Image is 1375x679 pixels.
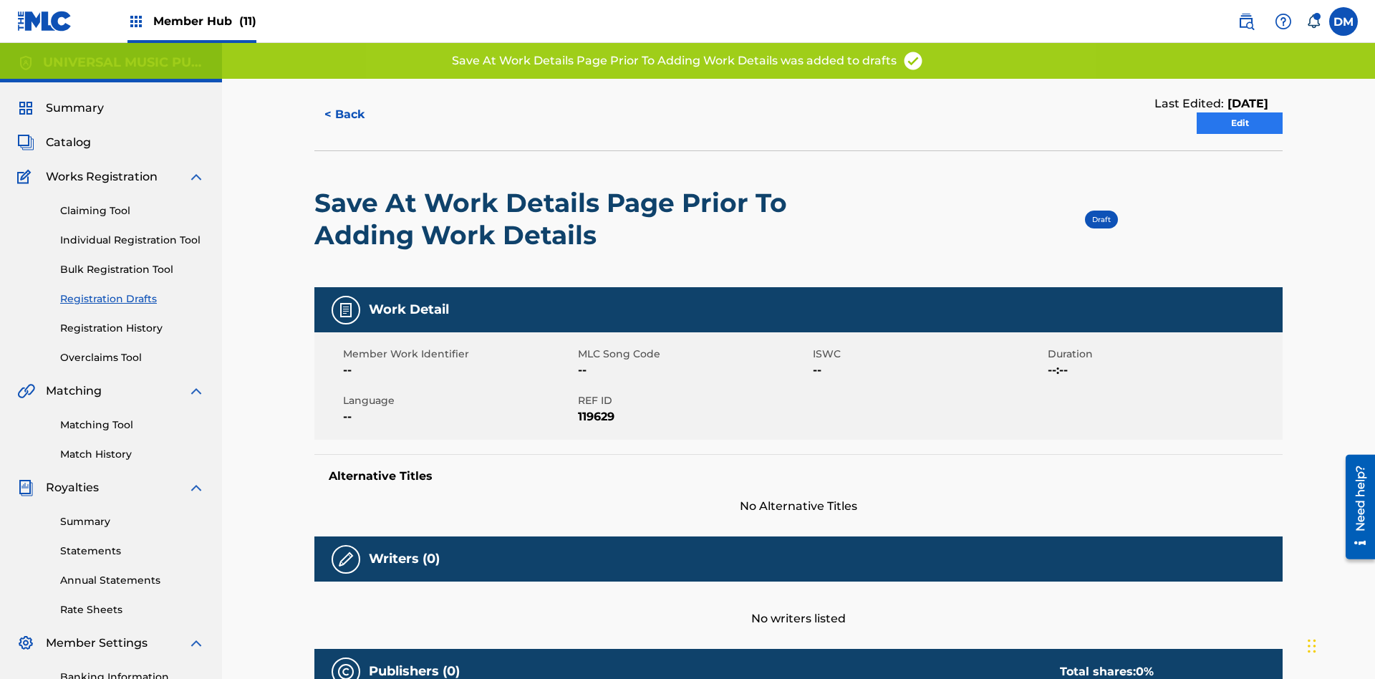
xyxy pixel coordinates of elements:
p: Save At Work Details Page Prior To Adding Work Details was added to drafts [452,52,897,69]
div: User Menu [1329,7,1358,36]
img: Royalties [17,479,34,496]
img: Member Settings [17,635,34,652]
a: Public Search [1232,7,1260,36]
span: Royalties [46,479,99,496]
iframe: Resource Center [1335,449,1375,567]
span: ISWC [813,347,1044,362]
span: Member Work Identifier [343,347,574,362]
a: Matching Tool [60,418,205,433]
a: Annual Statements [60,573,205,588]
span: -- [578,362,809,379]
a: SummarySummary [17,100,104,117]
a: Statements [60,544,205,559]
a: Bulk Registration Tool [60,262,205,277]
a: Rate Sheets [60,602,205,617]
span: Catalog [46,134,91,151]
a: Claiming Tool [60,203,205,218]
a: Individual Registration Tool [60,233,205,248]
span: No Alternative Titles [314,498,1283,515]
span: 119629 [578,408,809,425]
span: --:-- [1048,362,1279,379]
span: Draft [1092,215,1111,224]
a: CatalogCatalog [17,134,91,151]
span: -- [343,408,574,425]
img: access [902,50,924,72]
a: Match History [60,447,205,462]
span: (11) [239,14,256,28]
h5: Work Detail [369,302,449,318]
div: Notifications [1306,14,1321,29]
h2: Save At Work Details Page Prior To Adding Work Details [314,187,895,251]
iframe: Chat Widget [1303,610,1375,679]
div: Last Edited: [1154,95,1268,112]
span: -- [813,362,1044,379]
span: Language [343,393,574,408]
button: < Back [314,97,400,133]
img: Works Registration [17,168,36,186]
span: Duration [1048,347,1279,362]
img: Writers [337,551,354,568]
img: expand [188,382,205,400]
span: [DATE] [1224,97,1268,110]
span: Matching [46,382,102,400]
h5: Writers (0) [369,551,440,567]
div: Drag [1308,625,1316,668]
div: Help [1269,7,1298,36]
img: Catalog [17,134,34,151]
img: expand [188,635,205,652]
a: Registration Drafts [60,292,205,307]
img: expand [188,479,205,496]
img: Summary [17,100,34,117]
div: No writers listed [314,582,1283,627]
img: Matching [17,382,35,400]
h5: Alternative Titles [329,469,1268,483]
span: Works Registration [46,168,158,186]
span: MLC Song Code [578,347,809,362]
span: Member Hub [153,13,256,29]
span: REF ID [578,393,809,408]
span: Summary [46,100,104,117]
img: Top Rightsholders [127,13,145,30]
img: MLC Logo [17,11,72,32]
img: search [1237,13,1255,30]
a: Registration History [60,321,205,336]
img: help [1275,13,1292,30]
a: Summary [60,514,205,529]
span: Member Settings [46,635,148,652]
span: 0 % [1136,665,1154,678]
a: Overclaims Tool [60,350,205,365]
a: Edit [1197,112,1283,134]
img: expand [188,168,205,186]
span: -- [343,362,574,379]
img: Work Detail [337,302,354,319]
